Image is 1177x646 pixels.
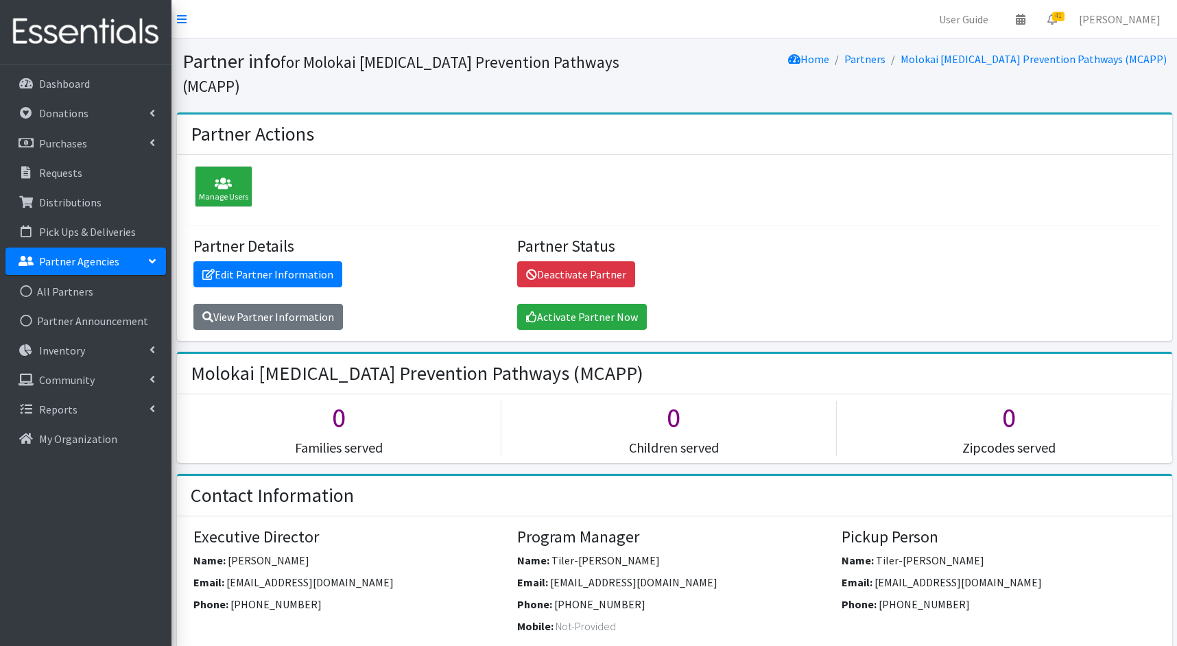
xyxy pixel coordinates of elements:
label: Phone: [842,596,877,612]
a: Partner Agencies [5,248,166,275]
a: Deactivate Partner [517,261,635,287]
p: My Organization [39,432,117,446]
p: Reports [39,403,78,416]
h5: Families served [177,440,501,456]
h4: Partner Details [193,237,508,256]
img: HumanEssentials [5,9,166,55]
h1: 0 [847,401,1172,434]
a: Requests [5,159,166,187]
a: User Guide [928,5,999,33]
span: [PHONE_NUMBER] [879,597,970,611]
p: Partner Agencies [39,254,119,268]
a: Manage Users [188,182,252,195]
label: Email: [517,574,548,590]
a: Partners [844,52,885,66]
p: Purchases [39,136,87,150]
a: 41 [1036,5,1068,33]
small: for Molokai [MEDICAL_DATA] Prevention Pathways (MCAPP) [182,52,619,96]
a: Molokai [MEDICAL_DATA] Prevention Pathways (MCAPP) [901,52,1167,66]
a: [PERSON_NAME] [1068,5,1172,33]
a: Inventory [5,337,166,364]
a: Dashboard [5,70,166,97]
h4: Program Manager [517,527,831,547]
span: Tiler-[PERSON_NAME] [551,553,660,567]
a: Community [5,366,166,394]
span: [PHONE_NUMBER] [230,597,322,611]
p: Requests [39,166,82,180]
p: Pick Ups & Deliveries [39,225,136,239]
a: Edit Partner Information [193,261,342,287]
h2: Contact Information [191,484,354,507]
h1: Partner info [182,49,669,97]
a: All Partners [5,278,166,305]
label: Mobile: [517,618,554,634]
a: Partner Announcement [5,307,166,335]
label: Name: [193,552,226,569]
h5: Children served [512,440,836,456]
p: Distributions [39,195,102,209]
h2: Partner Actions [191,123,314,146]
p: Inventory [39,344,85,357]
span: [EMAIL_ADDRESS][DOMAIN_NAME] [226,575,394,589]
span: [EMAIL_ADDRESS][DOMAIN_NAME] [875,575,1042,589]
h1: 0 [512,401,836,434]
h4: Partner Status [517,237,831,256]
label: Phone: [193,596,228,612]
a: Purchases [5,130,166,157]
a: Donations [5,99,166,127]
h4: Pickup Person [842,527,1156,547]
p: Donations [39,106,88,120]
label: Email: [842,574,872,590]
span: Tiler-[PERSON_NAME] [876,553,984,567]
h4: Executive Director [193,527,508,547]
label: Name: [517,552,549,569]
span: [PHONE_NUMBER] [554,597,645,611]
a: Reports [5,396,166,423]
span: Not-Provided [556,619,616,633]
div: Manage Users [195,166,252,207]
a: Distributions [5,189,166,216]
a: Pick Ups & Deliveries [5,218,166,246]
a: My Organization [5,425,166,453]
h2: Molokai [MEDICAL_DATA] Prevention Pathways (MCAPP) [191,362,643,385]
span: 41 [1052,12,1065,21]
label: Email: [193,574,224,590]
label: Name: [842,552,874,569]
span: [EMAIL_ADDRESS][DOMAIN_NAME] [550,575,717,589]
h5: Zipcodes served [847,440,1172,456]
a: Home [788,52,829,66]
p: Dashboard [39,77,90,91]
p: Community [39,373,95,387]
span: [PERSON_NAME] [228,553,309,567]
label: Phone: [517,596,552,612]
a: Activate Partner Now [517,304,647,330]
a: View Partner Information [193,304,343,330]
h1: 0 [177,401,501,434]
